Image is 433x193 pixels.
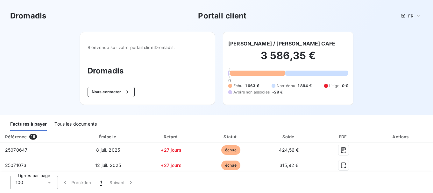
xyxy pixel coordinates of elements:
span: Non-échu [277,83,295,89]
h3: Dromadis [88,65,207,77]
span: Avoirs non associés [233,89,270,95]
span: FR [408,13,413,18]
h6: [PERSON_NAME] / [PERSON_NAME] CAFE [228,40,335,47]
span: 0 [228,78,231,83]
button: Nous contacter [88,87,135,97]
span: 16 [29,134,37,140]
div: Référence [5,134,27,139]
span: -29 € [272,89,283,95]
div: PDF [319,134,368,140]
span: 12 juil. 2025 [95,162,121,168]
span: Litige [329,83,339,89]
span: 1 [100,179,102,186]
h3: Portail client [198,10,246,22]
span: +27 jours [161,147,181,153]
span: 424,56 € [279,147,299,153]
div: Retard [142,134,200,140]
div: Statut [202,134,259,140]
span: +27 jours [161,162,181,168]
div: Actions [371,134,432,140]
span: échue [221,161,240,170]
button: 1 [96,176,106,189]
span: 1 663 € [245,83,259,89]
span: 315,92 € [280,162,298,168]
span: échue [221,145,240,155]
span: 25070647 [5,147,27,153]
button: Suivant [106,176,138,189]
span: Bienvenue sur votre portail client Dromadis . [88,45,207,50]
span: 1 894 € [298,83,312,89]
span: 0 € [342,83,348,89]
span: 100 [16,179,23,186]
span: 8 juil. 2025 [96,147,120,153]
div: Émise le [77,134,140,140]
span: 25071073 [5,162,26,168]
div: Solde [261,134,316,140]
h3: Dromadis [10,10,46,22]
div: Tous les documents [54,118,97,131]
div: Factures à payer [10,118,47,131]
h2: 3 586,35 € [228,49,348,68]
button: Précédent [58,176,96,189]
span: Échu [233,83,243,89]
